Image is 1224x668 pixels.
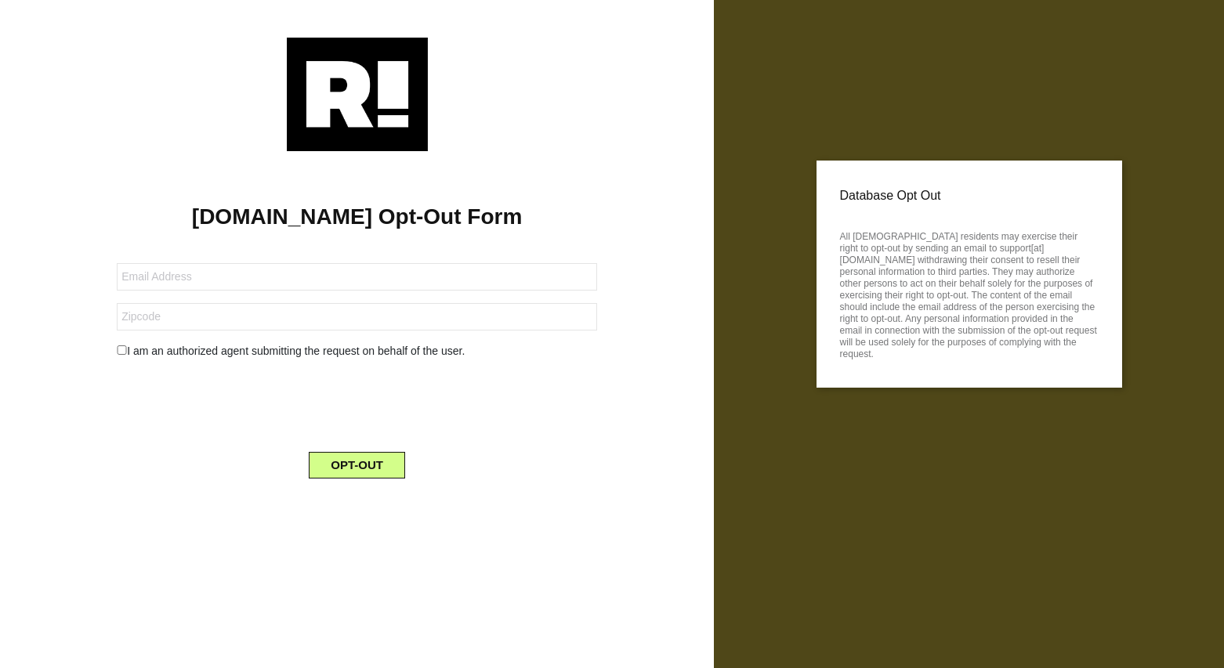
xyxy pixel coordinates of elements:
iframe: reCAPTCHA [238,372,476,433]
h1: [DOMAIN_NAME] Opt-Out Form [24,204,690,230]
p: All [DEMOGRAPHIC_DATA] residents may exercise their right to opt-out by sending an email to suppo... [840,226,1099,360]
p: Database Opt Out [840,184,1099,208]
img: Retention.com [287,38,428,151]
input: Zipcode [117,303,597,330]
button: OPT-OUT [309,452,405,478]
input: Email Address [117,263,597,291]
div: I am an authorized agent submitting the request on behalf of the user. [105,343,609,359]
